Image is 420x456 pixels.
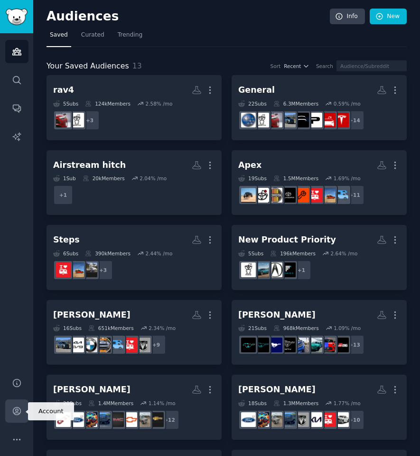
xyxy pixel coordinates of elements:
button: Recent [284,63,309,69]
img: ChevyTrucks [268,412,282,427]
img: rav4club [254,113,269,127]
div: Apex [238,159,261,171]
div: 18 Sub s [238,400,267,407]
a: Feature Request [40,349,169,369]
img: TeslaModelY [294,113,309,127]
a: New [370,9,407,25]
a: Blog & Examples [40,330,169,349]
img: TeslaModel3 [321,113,336,127]
div: + 14 [345,110,364,130]
div: 2.04 % /mo [140,175,167,182]
div: + 1 [291,260,311,280]
div: Log Out → [45,438,165,445]
img: rav4club [69,113,84,127]
a: rav45Subs124kMembers2.58% /mo+3rav4clubToyotaRAV4 [47,75,222,140]
a: Curated [78,28,108,47]
span: Curated [81,31,104,39]
a: Service Status [40,389,169,409]
div: 1.3M Members [273,400,318,407]
div: Search [316,63,333,69]
span: Trending [118,31,142,39]
img: RVLiving [308,188,322,203]
a: Info [330,9,365,25]
span: Recent [284,63,301,69]
div: + 13 [345,335,364,355]
div: 6.3M Members [273,100,318,107]
p: Affiliate Dashboard [62,375,125,385]
a: [PERSON_NAME]16Subs651kMembers2.34% /mo+9ram_trucksRVLivingTruckCampersProjectMiniBMWiXKiaEV9kiac... [47,300,222,365]
img: FordMachE [281,338,296,352]
img: BRZ_ZD8 [294,338,309,352]
div: New Product Priority [238,234,336,246]
img: rvlife [83,262,97,277]
h2: Audiences [47,9,330,24]
img: MustangMachE [241,338,256,352]
div: 16 Sub s [53,325,82,331]
a: Apex19Subs1.5MMembers1.69% /mo+11TruckCampersFourWheelCampersRVLivingTacomaworldToyotaTundraToyot... [232,150,407,215]
img: Camry [241,262,256,277]
img: Tacomaworld [294,188,309,203]
div: Sort [271,63,281,69]
div: 651k Members [88,325,134,331]
div: 2.64 % /mo [330,250,357,257]
img: HondaPrologue [254,262,269,277]
a: Saved [47,28,71,47]
div: 2.44 % /mo [145,250,172,257]
img: ram_trucks [294,412,309,427]
div: + 1 [53,185,73,205]
a: General22Subs6.3MMembers0.59% /mo+14teslamotorsTeslaModel3priusTeslaModelYkiacarnivalsToyotaRAV4r... [232,75,407,140]
span: 13 [132,61,142,70]
span: Your Saved Audiences [47,60,129,72]
img: BRZ_GR86 [321,338,336,352]
a: [PERSON_NAME]18Subs1.3MMembers1.77% /mo+10Ram2500RVLivingkiaram_trucksgmcsierraChevyTrucksFordTru... [232,375,407,440]
img: ToyotaTundra [281,188,296,203]
p: Feature Request [62,355,116,365]
img: kia [308,412,322,427]
img: ToyotaRAV4 [56,113,71,127]
img: FordTrucks [254,412,269,427]
div: 390k Members [85,250,131,257]
img: Mustang [268,338,282,352]
img: kiacarnivals [281,113,296,127]
div: 21 Sub s [238,325,267,331]
a: Terms of Use [45,418,165,425]
a: Privacy Policy [45,428,165,435]
div: 5 Sub s [53,100,78,107]
div: 1.77 % /mo [334,400,361,407]
img: GummySearch logo [6,9,28,25]
p: Blog & Examples [62,335,118,345]
div: 1.69 % /mo [334,175,361,182]
div: + 11 [345,185,364,205]
img: prius [308,113,322,127]
div: 22 Sub s [238,100,267,107]
img: MachE [254,338,269,352]
div: + 10 [345,410,364,430]
a: New Product Priority5Subs196kMembers2.64% /mo+1Ioniq5AcuraIntegraHondaPrologueCamry [232,225,407,290]
div: 19 Sub s [238,175,267,182]
img: AcuraIntegra [268,262,282,277]
img: Ioniq5 [281,262,296,277]
img: Toyota [254,188,269,203]
div: 2.58 % /mo [145,100,172,107]
div: Airstream hitch [53,159,126,171]
div: 5 Sub s [238,250,263,257]
div: General [238,84,275,96]
span: Saved [50,31,68,39]
div: 2.34 % /mo [149,325,176,331]
a: [PERSON_NAME]21Subs968kMembers1.09% /mo+13GR86BRZ_GR86SubaruBrzBRZ_ZD8FordMachEMustangMachEMustan... [232,300,407,365]
div: 1.5M Members [273,175,318,182]
img: teslamotors [334,113,349,127]
a: Affiliate Dashboard [40,369,169,389]
div: + 3 [93,260,113,280]
div: 968k Members [273,325,319,331]
div: [PERSON_NAME] [238,384,316,396]
img: FourWheelCampers [69,262,84,277]
img: FordRaptor [241,188,256,203]
img: RVLiving [321,412,336,427]
div: rav4 [53,84,74,96]
img: TruckCampers [334,188,349,203]
img: SubaruBrz [308,338,322,352]
p: Service Status [62,395,110,405]
a: Airstream hitch1Sub20kMembers2.04% /mo+1 [47,150,222,215]
img: FourWheelCampers [321,188,336,203]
